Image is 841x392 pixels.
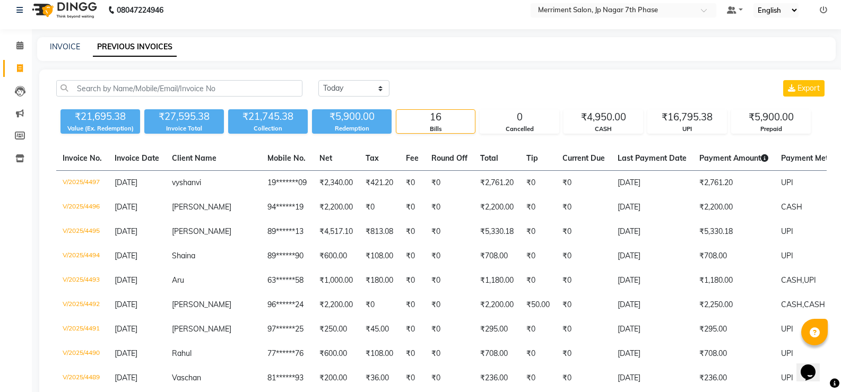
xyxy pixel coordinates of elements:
[313,220,359,244] td: ₹4,517.10
[699,153,768,163] span: Payment Amount
[172,153,216,163] span: Client Name
[359,171,400,196] td: ₹421.20
[359,195,400,220] td: ₹0
[556,342,611,366] td: ₹0
[425,366,474,390] td: ₹0
[400,293,425,317] td: ₹0
[313,195,359,220] td: ₹2,200.00
[172,373,201,382] span: Vaschan
[396,110,475,125] div: 16
[474,220,520,244] td: ₹5,330.18
[400,220,425,244] td: ₹0
[56,293,108,317] td: V/2025/4492
[693,293,775,317] td: ₹2,250.00
[611,220,693,244] td: [DATE]
[228,124,308,133] div: Collection
[611,293,693,317] td: [DATE]
[732,110,810,125] div: ₹5,900.00
[781,373,793,382] span: UPI
[781,324,793,334] span: UPI
[611,268,693,293] td: [DATE]
[115,202,137,212] span: [DATE]
[366,153,379,163] span: Tax
[556,268,611,293] td: ₹0
[556,195,611,220] td: ₹0
[781,227,793,236] span: UPI
[520,366,556,390] td: ₹0
[115,324,137,334] span: [DATE]
[781,275,804,285] span: CASH,
[63,153,102,163] span: Invoice No.
[693,268,775,293] td: ₹1,180.00
[56,220,108,244] td: V/2025/4495
[431,153,467,163] span: Round Off
[781,349,793,358] span: UPI
[564,125,643,134] div: CASH
[400,171,425,196] td: ₹0
[425,342,474,366] td: ₹0
[56,317,108,342] td: V/2025/4491
[93,38,177,57] a: PREVIOUS INVOICES
[693,317,775,342] td: ₹295.00
[172,275,184,285] span: Aru
[319,153,332,163] span: Net
[313,342,359,366] td: ₹600.00
[400,342,425,366] td: ₹0
[60,124,140,133] div: Value (Ex. Redemption)
[115,153,159,163] span: Invoice Date
[172,324,231,334] span: [PERSON_NAME]
[564,110,643,125] div: ₹4,950.00
[693,366,775,390] td: ₹236.00
[611,366,693,390] td: [DATE]
[312,124,392,133] div: Redemption
[172,202,231,212] span: [PERSON_NAME]
[796,350,830,381] iframe: chat widget
[313,293,359,317] td: ₹2,200.00
[556,366,611,390] td: ₹0
[425,195,474,220] td: ₹0
[693,342,775,366] td: ₹708.00
[115,227,137,236] span: [DATE]
[781,178,793,187] span: UPI
[556,293,611,317] td: ₹0
[172,251,195,260] span: Shaina
[556,220,611,244] td: ₹0
[359,244,400,268] td: ₹108.00
[474,244,520,268] td: ₹708.00
[359,268,400,293] td: ₹180.00
[520,293,556,317] td: ₹50.00
[115,373,137,382] span: [DATE]
[172,227,231,236] span: [PERSON_NAME]
[474,366,520,390] td: ₹236.00
[400,195,425,220] td: ₹0
[359,342,400,366] td: ₹108.00
[783,80,825,97] button: Export
[732,125,810,134] div: Prepaid
[562,153,605,163] span: Current Due
[313,171,359,196] td: ₹2,340.00
[693,195,775,220] td: ₹2,200.00
[520,317,556,342] td: ₹0
[56,171,108,196] td: V/2025/4497
[313,317,359,342] td: ₹250.00
[425,244,474,268] td: ₹0
[267,153,306,163] span: Mobile No.
[56,366,108,390] td: V/2025/4489
[115,300,137,309] span: [DATE]
[228,109,308,124] div: ₹21,745.38
[400,244,425,268] td: ₹0
[693,244,775,268] td: ₹708.00
[474,293,520,317] td: ₹2,200.00
[520,342,556,366] td: ₹0
[313,268,359,293] td: ₹1,000.00
[359,366,400,390] td: ₹36.00
[172,349,192,358] span: Rahul
[474,171,520,196] td: ₹2,761.20
[618,153,687,163] span: Last Payment Date
[804,275,816,285] span: UPI
[480,110,559,125] div: 0
[693,171,775,196] td: ₹2,761.20
[50,42,80,51] a: INVOICE
[648,110,726,125] div: ₹16,795.38
[611,342,693,366] td: [DATE]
